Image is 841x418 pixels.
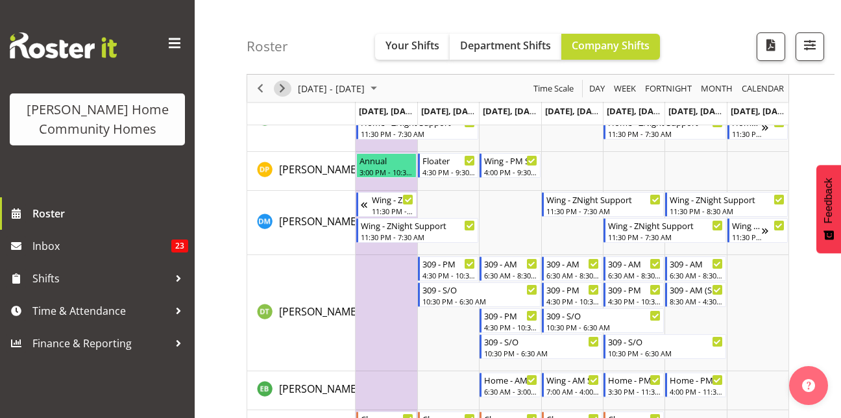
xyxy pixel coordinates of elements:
[608,219,723,232] div: Wing - ZNight Support
[296,80,383,97] button: September 22 - 28, 2025
[422,167,475,177] div: 4:30 PM - 9:30 PM
[361,129,476,139] div: 11:30 PM - 7:30 AM
[665,192,788,217] div: Daniel Marticio"s event - Wing - ZNight Support Begin From Saturday, September 27, 2025 at 11:30:...
[271,75,293,102] div: Next
[608,373,661,386] div: Home - PM Support 1
[740,80,786,97] button: Month
[670,296,722,306] div: 8:30 AM - 4:30 PM
[816,165,841,253] button: Feedback - Show survey
[418,153,478,178] div: Daljeet Prasad"s event - Floater Begin From Tuesday, September 23, 2025 at 4:30:00 PM GMT+12:00 E...
[356,218,479,243] div: Daniel Marticio"s event - Wing - ZNight Support Begin From Monday, September 22, 2025 at 11:30:00...
[668,105,727,117] span: [DATE], [DATE]
[252,80,269,97] button: Previous
[422,283,537,296] div: 309 - S/O
[247,371,356,410] td: Eloise Bailey resource
[670,283,722,296] div: 309 - AM (Sat/Sun)
[372,193,413,206] div: Wing - ZNight Support
[644,80,693,97] span: Fortnight
[356,115,479,140] div: Cheenee Vargas"s event - Home - ZNight Support Begin From Monday, September 22, 2025 at 11:30:00 ...
[531,80,576,97] button: Time Scale
[480,153,540,178] div: Daljeet Prasad"s event - Wing - PM Support 2 Begin From Wednesday, September 24, 2025 at 4:00:00 ...
[480,308,540,333] div: Dipika Thapa"s event - 309 - PM Begin From Wednesday, September 24, 2025 at 4:30:00 PM GMT+12:00 ...
[699,80,735,97] button: Timeline Month
[732,219,762,232] div: Wing - ZNight Support
[32,236,171,256] span: Inbox
[727,115,788,140] div: Cheenee Vargas"s event - Home - ZNight Support Begin From Sunday, September 28, 2025 at 11:30:00 ...
[740,80,785,97] span: calendar
[665,256,725,281] div: Dipika Thapa"s event - 309 - AM Begin From Saturday, September 27, 2025 at 6:30:00 AM GMT+12:00 E...
[32,204,188,223] span: Roster
[546,386,599,397] div: 7:00 AM - 4:00 PM
[532,80,575,97] span: Time Scale
[247,255,356,371] td: Dipika Thapa resource
[480,334,602,359] div: Dipika Thapa"s event - 309 - S/O Begin From Wednesday, September 24, 2025 at 10:30:00 PM GMT+12:0...
[546,257,599,270] div: 309 - AM
[356,153,417,178] div: Daljeet Prasad"s event - Annual Begin From Monday, September 22, 2025 at 3:00:00 PM GMT+12:00 End...
[422,270,475,280] div: 4:30 PM - 10:30 PM
[613,80,637,97] span: Week
[279,304,360,319] span: [PERSON_NAME]
[279,381,360,397] a: [PERSON_NAME]
[608,296,661,306] div: 4:30 PM - 10:30 PM
[279,214,360,229] a: [PERSON_NAME]
[561,34,660,60] button: Company Shifts
[546,296,599,306] div: 4:30 PM - 10:30 PM
[385,38,439,53] span: Your Shifts
[796,32,824,61] button: Filter Shifts
[372,206,413,216] div: 11:30 PM - 7:30 AM
[483,105,542,117] span: [DATE], [DATE]
[670,373,722,386] div: Home - PM Support 1 (Sat/Sun)
[732,129,762,139] div: 11:30 PM - 7:30 AM
[171,240,188,252] span: 23
[587,80,607,97] button: Timeline Day
[32,334,169,353] span: Finance & Reporting
[247,152,356,191] td: Daljeet Prasad resource
[542,256,602,281] div: Dipika Thapa"s event - 309 - AM Begin From Thursday, September 25, 2025 at 6:30:00 AM GMT+12:00 E...
[603,218,726,243] div: Daniel Marticio"s event - Wing - ZNight Support Begin From Friday, September 26, 2025 at 11:30:00...
[546,373,599,386] div: Wing - AM Support 2
[643,80,694,97] button: Fortnight
[823,178,835,223] span: Feedback
[450,34,561,60] button: Department Shifts
[608,283,661,296] div: 309 - PM
[603,115,726,140] div: Cheenee Vargas"s event - Home - ZNight Support Begin From Friday, September 26, 2025 at 11:30:00 ...
[375,34,450,60] button: Your Shifts
[297,80,366,97] span: [DATE] - [DATE]
[356,192,417,217] div: Daniel Marticio"s event - Wing - ZNight Support Begin From Sunday, September 21, 2025 at 11:30:00...
[546,309,661,322] div: 309 - S/O
[727,218,788,243] div: Daniel Marticio"s event - Wing - ZNight Support Begin From Sunday, September 28, 2025 at 11:30:00...
[422,296,537,306] div: 10:30 PM - 6:30 AM
[603,282,664,307] div: Dipika Thapa"s event - 309 - PM Begin From Friday, September 26, 2025 at 4:30:00 PM GMT+12:00 End...
[484,257,537,270] div: 309 - AM
[542,308,664,333] div: Dipika Thapa"s event - 309 - S/O Begin From Thursday, September 25, 2025 at 10:30:00 PM GMT+12:00...
[249,75,271,102] div: Previous
[757,32,785,61] button: Download a PDF of the roster according to the set date range.
[608,129,723,139] div: 11:30 PM - 7:30 AM
[612,80,639,97] button: Timeline Week
[480,256,540,281] div: Dipika Thapa"s event - 309 - AM Begin From Wednesday, September 24, 2025 at 6:30:00 AM GMT+12:00 ...
[665,282,725,307] div: Dipika Thapa"s event - 309 - AM (Sat/Sun) Begin From Saturday, September 27, 2025 at 8:30:00 AM G...
[484,167,537,177] div: 4:00 PM - 9:30 PM
[484,270,537,280] div: 6:30 AM - 8:30 AM
[247,39,288,54] h4: Roster
[279,162,360,177] span: [PERSON_NAME]
[542,282,602,307] div: Dipika Thapa"s event - 309 - PM Begin From Thursday, September 25, 2025 at 4:30:00 PM GMT+12:00 E...
[670,193,785,206] div: Wing - ZNight Support
[542,373,602,397] div: Eloise Bailey"s event - Wing - AM Support 2 Begin From Thursday, September 25, 2025 at 7:00:00 AM...
[700,80,734,97] span: Month
[603,256,664,281] div: Dipika Thapa"s event - 309 - AM Begin From Friday, September 26, 2025 at 6:30:00 AM GMT+12:00 End...
[422,257,475,270] div: 309 - PM
[546,283,599,296] div: 309 - PM
[360,167,413,177] div: 3:00 PM - 10:30 PM
[361,219,476,232] div: Wing - ZNight Support
[32,269,169,288] span: Shifts
[359,105,424,117] span: [DATE], [DATE]
[670,270,722,280] div: 6:30 AM - 8:30 AM
[545,105,604,117] span: [DATE], [DATE]
[418,256,478,281] div: Dipika Thapa"s event - 309 - PM Begin From Tuesday, September 23, 2025 at 4:30:00 PM GMT+12:00 En...
[608,348,723,358] div: 10:30 PM - 6:30 AM
[279,162,360,177] a: [PERSON_NAME]
[274,80,291,97] button: Next
[484,154,537,167] div: Wing - PM Support 2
